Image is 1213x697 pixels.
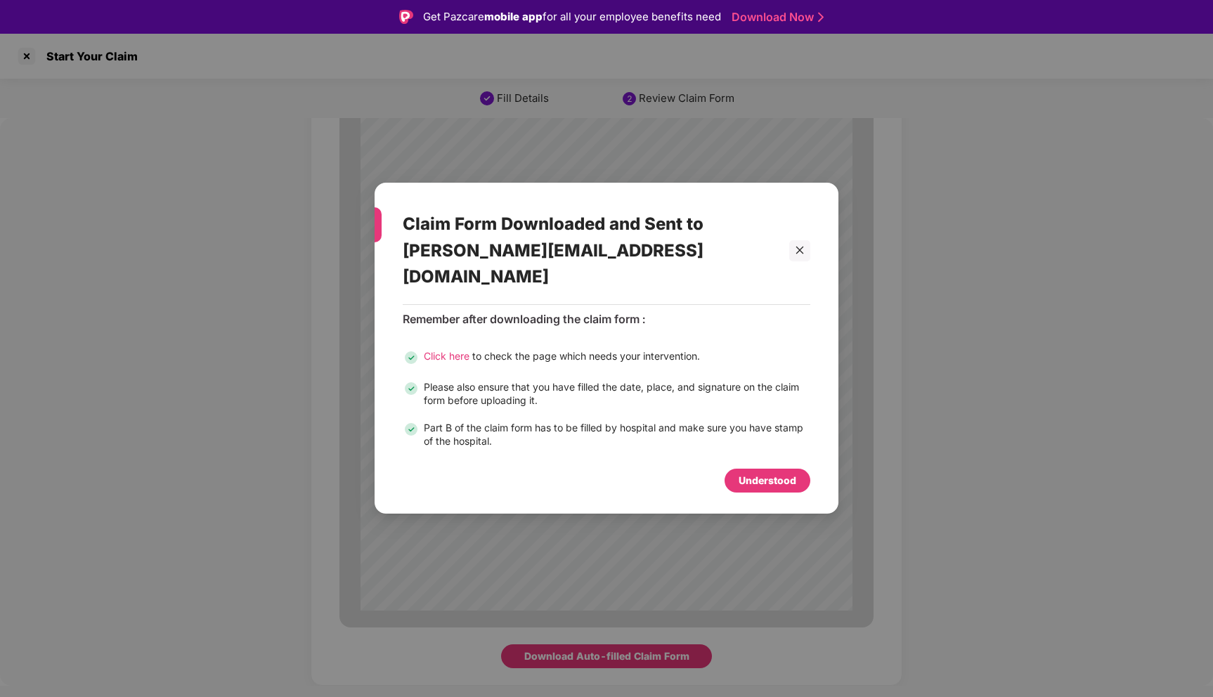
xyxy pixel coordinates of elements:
[403,350,420,367] img: svg+xml;base64,PHN2ZyB3aWR0aD0iMjQiIGhlaWdodD0iMjQiIHZpZXdCb3g9IjAgMCAyNCAyNCIgZmlsbD0ibm9uZSIgeG...
[424,351,469,363] span: Click here
[484,10,543,23] strong: mobile app
[818,10,824,25] img: Stroke
[795,246,805,256] span: close
[424,422,810,448] div: Part B of the claim form has to be filled by hospital and make sure you have stamp of the hospital.
[403,313,810,327] div: Remember after downloading the claim form :
[424,381,810,408] div: Please also ensure that you have filled the date, place, and signature on the claim form before u...
[423,8,721,25] div: Get Pazcare for all your employee benefits need
[424,350,700,367] div: to check the page which needs your intervention.
[732,10,819,25] a: Download Now
[403,422,420,438] img: svg+xml;base64,PHN2ZyB3aWR0aD0iMjQiIGhlaWdodD0iMjQiIHZpZXdCb3g9IjAgMCAyNCAyNCIgZmlsbD0ibm9uZSIgeG...
[403,197,777,304] div: Claim Form Downloaded and Sent to [PERSON_NAME][EMAIL_ADDRESS][DOMAIN_NAME]
[739,474,796,489] div: Understood
[403,381,420,398] img: svg+xml;base64,PHN2ZyB3aWR0aD0iMjQiIGhlaWdodD0iMjQiIHZpZXdCb3g9IjAgMCAyNCAyNCIgZmlsbD0ibm9uZSIgeG...
[399,10,413,24] img: Logo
